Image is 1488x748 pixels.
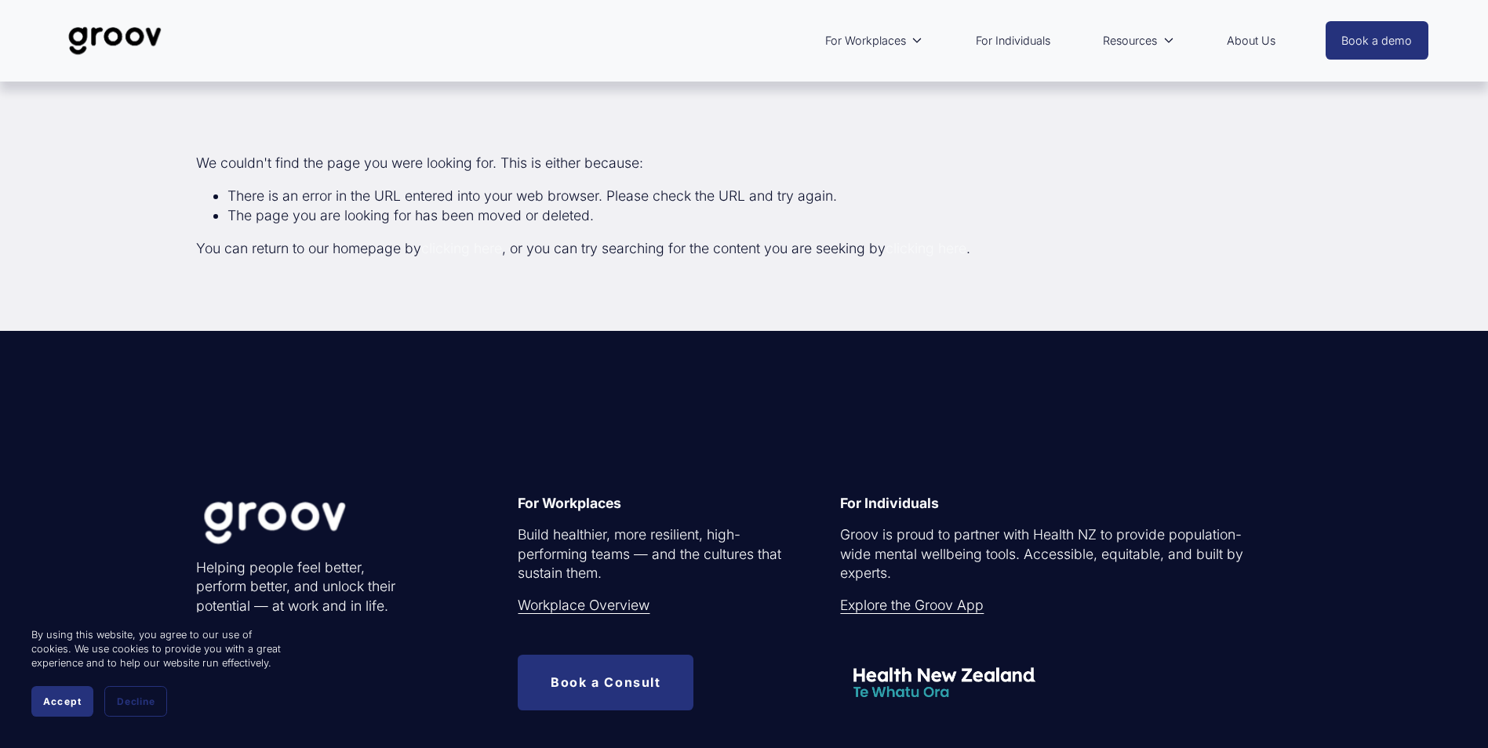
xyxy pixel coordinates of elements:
a: Book a Consult [518,655,693,710]
a: Workplace Overview [518,596,649,615]
a: folder dropdown [817,23,931,59]
a: clicking here [421,240,502,256]
li: There is an error in the URL entered into your web browser. Please check the URL and try again. [227,187,1293,206]
a: Book a demo [1326,21,1429,60]
button: Accept [31,686,93,717]
p: We couldn't find the page you were looking for. This is either because: [196,94,1293,173]
a: clicking here [886,240,966,256]
strong: For Workplaces [518,495,621,511]
span: Accept [43,695,82,707]
img: Groov | Unlock Human Potential at Work and in Life [60,15,170,67]
p: Groov is proud to partner with Health NZ to provide population-wide mental wellbeing tools. Acces... [840,525,1246,583]
section: Cookie banner [16,612,298,732]
a: Explore the Groov App [840,596,984,615]
span: Decline [117,695,155,707]
button: Decline [104,686,167,717]
p: Helping people feel better, perform better, and unlock their potential — at work and in life. [196,558,418,616]
span: Resources [1103,31,1157,51]
a: For Individuals [968,23,1058,59]
p: Build healthier, more resilient, high-performing teams — and the cultures that sustain them. [518,525,785,583]
a: folder dropdown [1095,23,1182,59]
p: By using this website, you agree to our use of cookies. We use cookies to provide you with a grea... [31,628,282,670]
a: About Us [1219,23,1283,59]
span: For Workplaces [825,31,906,51]
p: You can return to our homepage by , or you can try searching for the content you are seeking by . [196,239,1293,259]
li: The page you are looking for has been moved or deleted. [227,206,1293,226]
strong: For Individuals [840,495,939,511]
